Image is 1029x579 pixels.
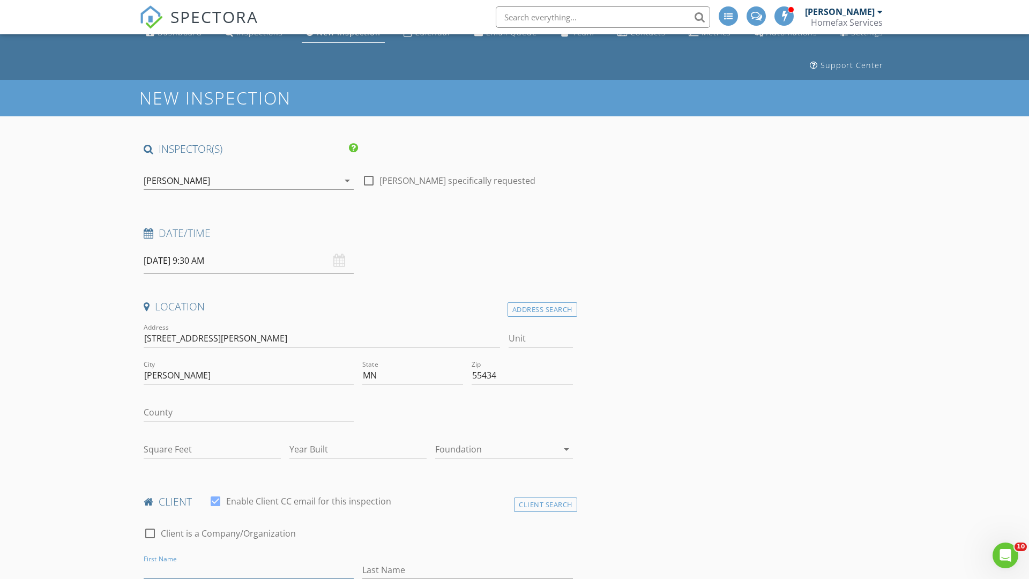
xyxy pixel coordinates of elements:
label: [PERSON_NAME] specifically requested [379,175,535,186]
h4: Location [144,300,573,314]
input: Select date [144,248,354,274]
div: Client Search [514,498,577,512]
input: Search everything... [496,6,710,28]
div: [PERSON_NAME] [144,176,210,185]
h4: INSPECTOR(S) [144,142,358,156]
label: Enable Client CC email for this inspection [226,496,391,507]
span: 10 [1015,543,1027,551]
img: The Best Home Inspection Software - Spectora [139,5,163,29]
label: Client is a Company/Organization [161,528,296,539]
span: SPECTORA [170,5,258,28]
h4: Date/Time [144,226,573,240]
h4: client [144,495,573,509]
a: Support Center [806,56,888,76]
div: Address Search [508,302,577,317]
i: arrow_drop_down [341,174,354,187]
div: Homefax Services [811,17,883,28]
a: SPECTORA [139,14,258,37]
div: [PERSON_NAME] [805,6,875,17]
iframe: Intercom live chat [993,543,1018,568]
i: arrow_drop_down [560,443,573,456]
div: Support Center [821,60,883,70]
h1: New Inspection [139,88,377,107]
